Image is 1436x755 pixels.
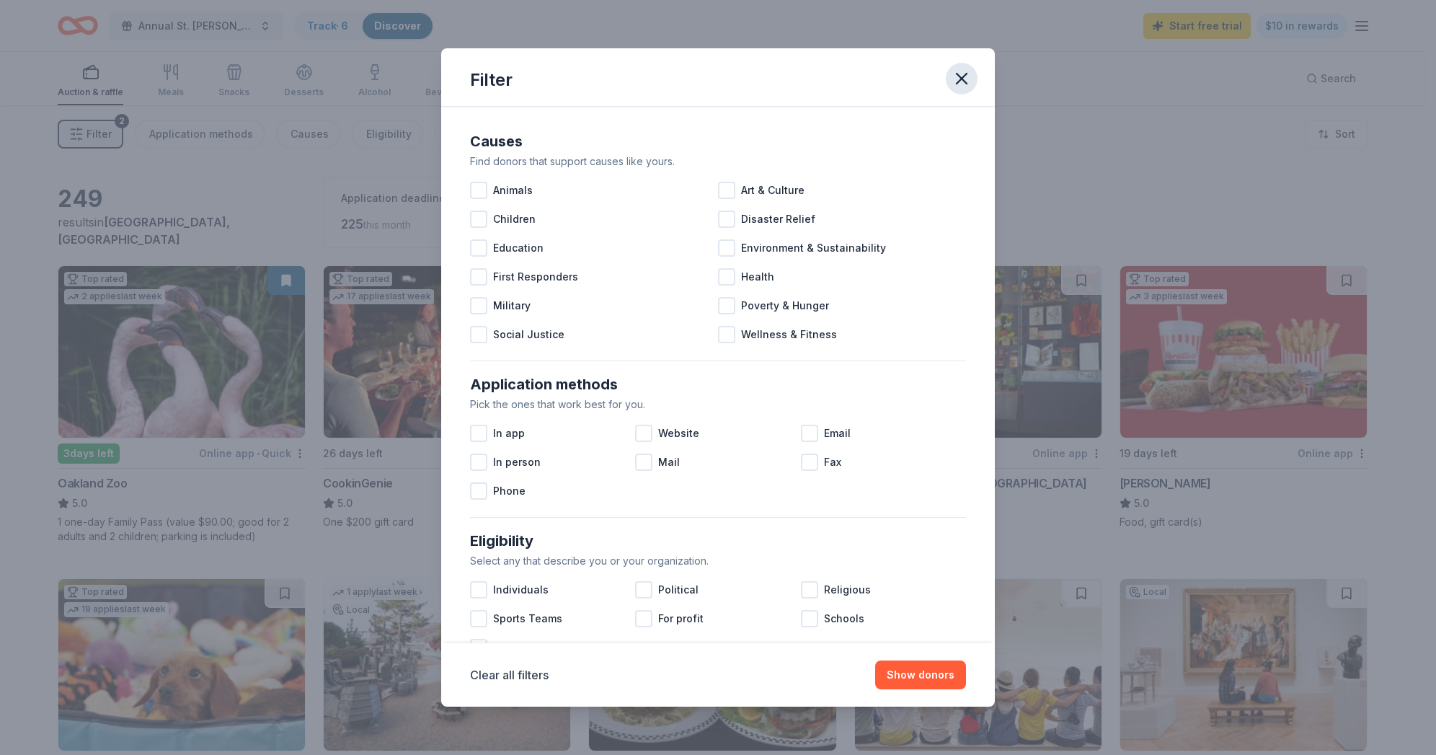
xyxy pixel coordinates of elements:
[824,425,851,442] span: Email
[824,610,864,627] span: Schools
[470,373,966,396] div: Application methods
[493,639,602,656] span: Lobbying & advocacy
[741,326,837,343] span: Wellness & Fitness
[658,425,699,442] span: Website
[470,529,966,552] div: Eligibility
[741,211,815,228] span: Disaster Relief
[470,153,966,170] div: Find donors that support causes like yours.
[741,239,886,257] span: Environment & Sustainability
[658,610,704,627] span: For profit
[875,661,966,689] button: Show donors
[493,425,525,442] span: In app
[493,182,533,199] span: Animals
[824,454,841,471] span: Fax
[493,297,531,314] span: Military
[470,666,549,684] button: Clear all filters
[470,552,966,570] div: Select any that describe you or your organization.
[493,454,541,471] span: In person
[824,581,871,599] span: Religious
[493,482,526,500] span: Phone
[658,454,680,471] span: Mail
[470,396,966,413] div: Pick the ones that work best for you.
[741,268,774,286] span: Health
[493,326,564,343] span: Social Justice
[470,69,513,92] div: Filter
[658,581,699,599] span: Political
[493,581,549,599] span: Individuals
[493,268,578,286] span: First Responders
[470,130,966,153] div: Causes
[493,610,562,627] span: Sports Teams
[493,211,536,228] span: Children
[741,182,805,199] span: Art & Culture
[741,297,829,314] span: Poverty & Hunger
[493,239,544,257] span: Education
